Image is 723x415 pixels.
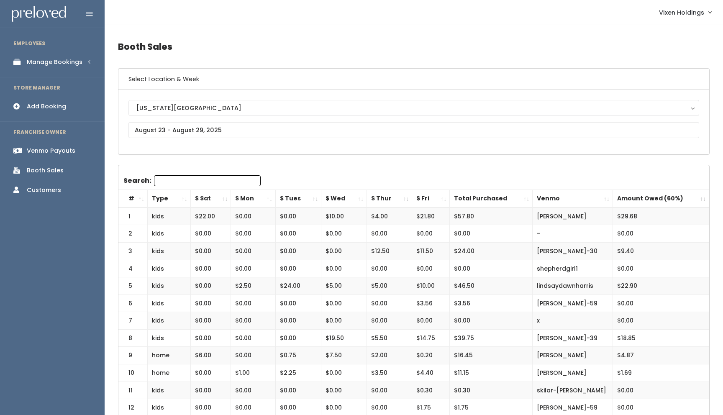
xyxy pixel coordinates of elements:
[450,295,533,312] td: $3.56
[231,329,276,347] td: $0.00
[148,329,191,347] td: kids
[367,329,412,347] td: $5.50
[367,312,412,330] td: $0.00
[367,277,412,295] td: $5.00
[412,312,450,330] td: $0.00
[367,260,412,277] td: $0.00
[321,277,367,295] td: $5.00
[190,382,231,399] td: $0.00
[275,364,321,382] td: $2.25
[450,364,533,382] td: $11.15
[136,103,691,113] div: [US_STATE][GEOGRAPHIC_DATA]
[450,190,533,207] th: Total Purchased: activate to sort column ascending
[231,190,276,207] th: $ Mon: activate to sort column ascending
[148,190,191,207] th: Type: activate to sort column ascending
[613,225,709,243] td: $0.00
[321,347,367,364] td: $7.50
[190,295,231,312] td: $0.00
[367,347,412,364] td: $2.00
[450,225,533,243] td: $0.00
[613,277,709,295] td: $22.90
[123,175,261,186] label: Search:
[533,295,613,312] td: [PERSON_NAME]-59
[148,260,191,277] td: kids
[148,347,191,364] td: home
[533,312,613,330] td: x
[321,225,367,243] td: $0.00
[118,382,148,399] td: 11
[128,100,699,116] button: [US_STATE][GEOGRAPHIC_DATA]
[613,329,709,347] td: $18.85
[231,312,276,330] td: $0.00
[533,190,613,207] th: Venmo: activate to sort column ascending
[231,277,276,295] td: $2.50
[190,242,231,260] td: $0.00
[190,277,231,295] td: $0.00
[412,347,450,364] td: $0.20
[275,242,321,260] td: $0.00
[231,225,276,243] td: $0.00
[118,364,148,382] td: 10
[613,242,709,260] td: $9.40
[533,225,613,243] td: -
[450,277,533,295] td: $46.50
[412,277,450,295] td: $10.00
[367,382,412,399] td: $0.00
[321,312,367,330] td: $0.00
[27,58,82,67] div: Manage Bookings
[613,207,709,225] td: $29.68
[275,295,321,312] td: $0.00
[231,207,276,225] td: $0.00
[118,207,148,225] td: 1
[450,382,533,399] td: $0.30
[533,382,613,399] td: skilar-[PERSON_NAME]
[321,295,367,312] td: $0.00
[275,207,321,225] td: $0.00
[367,242,412,260] td: $12.50
[118,190,148,207] th: #: activate to sort column descending
[533,277,613,295] td: lindsaydawnharris
[190,364,231,382] td: $0.00
[412,295,450,312] td: $3.56
[148,295,191,312] td: kids
[533,364,613,382] td: [PERSON_NAME]
[533,260,613,277] td: shepherdgirl1
[321,207,367,225] td: $10.00
[367,190,412,207] th: $ Thur: activate to sort column ascending
[148,312,191,330] td: kids
[275,347,321,364] td: $0.75
[412,329,450,347] td: $14.75
[190,312,231,330] td: $0.00
[321,364,367,382] td: $0.00
[118,69,709,90] h6: Select Location & Week
[231,295,276,312] td: $0.00
[275,329,321,347] td: $0.00
[118,312,148,330] td: 7
[118,35,710,58] h4: Booth Sales
[533,329,613,347] td: [PERSON_NAME]-39
[321,329,367,347] td: $19.50
[118,347,148,364] td: 9
[275,382,321,399] td: $0.00
[148,242,191,260] td: kids
[321,260,367,277] td: $0.00
[190,190,231,207] th: $ Sat: activate to sort column ascending
[367,207,412,225] td: $4.00
[275,225,321,243] td: $0.00
[118,329,148,347] td: 8
[613,347,709,364] td: $4.87
[231,242,276,260] td: $0.00
[613,364,709,382] td: $1.69
[450,242,533,260] td: $24.00
[613,295,709,312] td: $0.00
[450,207,533,225] td: $57.80
[190,329,231,347] td: $0.00
[27,146,75,155] div: Venmo Payouts
[190,225,231,243] td: $0.00
[118,277,148,295] td: 5
[148,207,191,225] td: kids
[321,242,367,260] td: $0.00
[321,382,367,399] td: $0.00
[27,102,66,111] div: Add Booking
[275,260,321,277] td: $0.00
